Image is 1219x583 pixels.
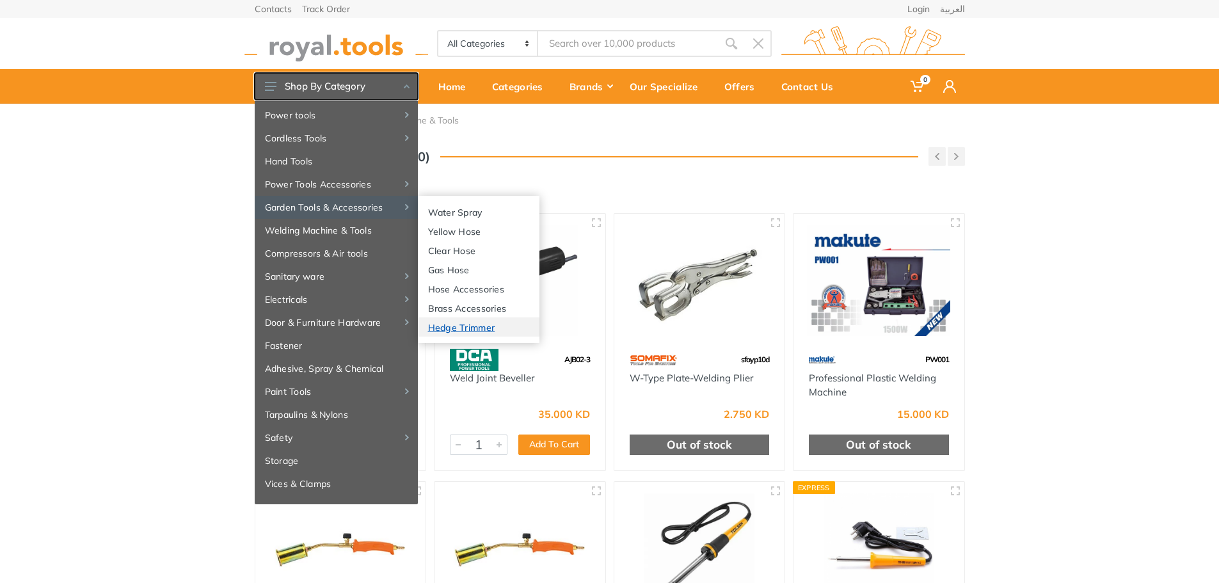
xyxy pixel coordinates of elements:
[630,372,753,384] a: W-Type Plate-Welding Plier
[418,221,539,241] a: Yellow Hose
[255,357,418,380] a: Adhesive, Spray & Chemical
[809,372,936,399] a: Professional Plastic Welding Machine
[418,279,539,298] a: Hose Accessories
[255,73,418,100] button: Shop By Category
[538,409,590,419] div: 35.000 KD
[564,355,590,364] span: AJB02-3
[255,288,418,311] a: Electricals
[255,242,418,265] a: Compressors & Air tools
[902,69,934,104] a: 0
[429,73,483,100] div: Home
[418,260,539,279] a: Gas Hose
[793,481,835,494] div: Express
[809,349,836,371] img: 59.webp
[483,69,561,104] a: Categories
[255,449,418,472] a: Storage
[429,69,483,104] a: Home
[907,4,930,13] a: Login
[538,30,717,57] input: Site search
[715,69,772,104] a: Offers
[418,202,539,221] a: Water Spray
[255,311,418,334] a: Door & Furniture Hardware
[255,150,418,173] a: Hand Tools
[255,472,418,495] a: Vices & Clamps
[805,225,953,336] img: Royal Tools - Professional Plastic Welding Machine
[418,317,539,337] a: Hedge Trimmer
[255,173,418,196] a: Power Tools Accessories
[450,372,534,384] a: Weld Joint Beveller
[302,4,350,13] a: Track Order
[255,4,292,13] a: Contacts
[518,435,590,455] button: Add To Cart
[244,26,428,61] img: royal.tools Logo
[255,334,418,357] a: Fastener
[255,426,418,449] a: Safety
[772,73,851,100] div: Contact Us
[483,73,561,100] div: Categories
[741,355,769,364] span: sfayp10d
[255,127,418,150] a: Cordless Tools
[940,4,965,13] a: العربية
[438,31,539,56] select: Category
[715,73,772,100] div: Offers
[897,409,949,419] div: 15.000 KD
[255,403,418,426] a: Tarpaulins & Nylons
[630,435,770,455] div: Out of stock
[630,349,678,371] img: 60.webp
[255,196,418,219] a: Garden Tools & Accessories
[925,355,949,364] span: PW001
[920,75,930,84] span: 0
[621,73,715,100] div: Our Specialize
[772,69,851,104] a: Contact Us
[724,409,769,419] div: 2.750 KD
[255,104,418,127] a: Power tools
[255,380,418,403] a: Paint Tools
[450,349,498,371] img: 58.webp
[781,26,965,61] img: royal.tools Logo
[418,298,539,317] a: Brass Accessories
[255,114,965,127] nav: breadcrumb
[255,219,418,242] a: Welding Machine & Tools
[626,225,774,336] img: Royal Tools - W-Type Plate-Welding Plier
[255,265,418,288] a: Sanitary ware
[809,435,949,455] div: Out of stock
[418,241,539,260] a: Clear Hose
[561,73,621,100] div: Brands
[621,69,715,104] a: Our Specialize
